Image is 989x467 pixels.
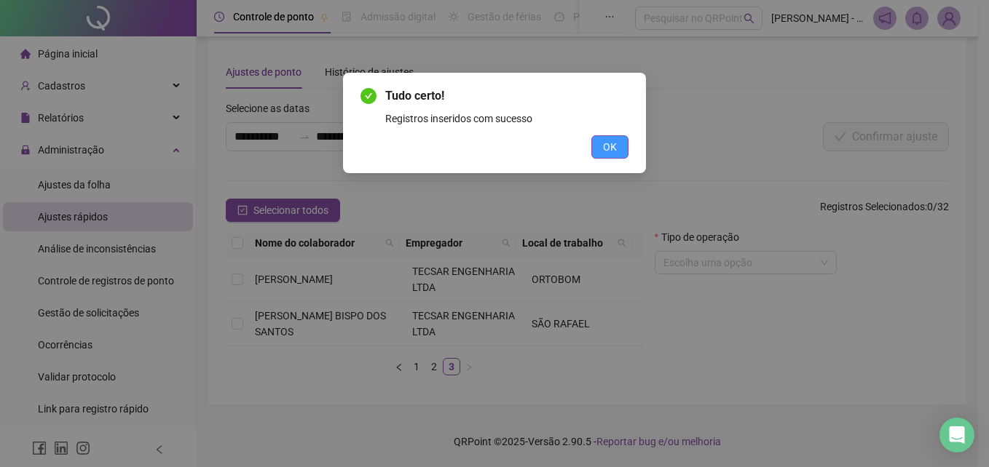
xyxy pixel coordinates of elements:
div: Open Intercom Messenger [939,418,974,452]
span: OK [603,139,617,155]
div: Registros inseridos com sucesso [385,111,629,127]
button: OK [591,135,629,159]
span: Tudo certo! [385,87,629,105]
span: check-circle [360,88,377,104]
